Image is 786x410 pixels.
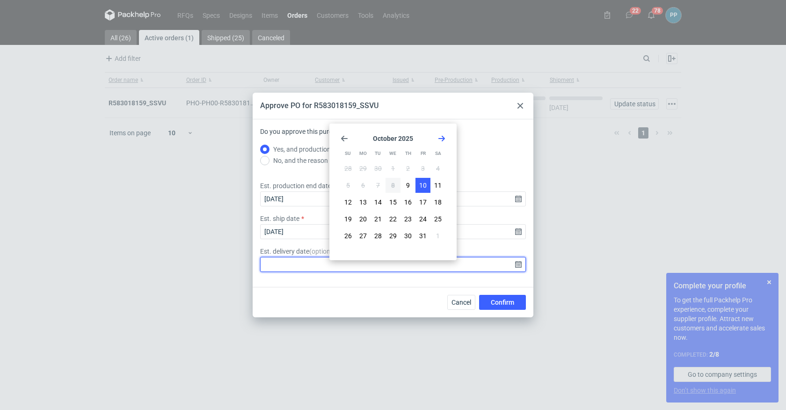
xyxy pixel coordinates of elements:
span: ( optional ) [309,248,338,255]
button: Sun Sep 28 2025 [341,161,356,176]
span: 9 [406,181,410,190]
span: 10 [419,181,427,190]
span: 29 [359,164,367,173]
button: Wed Oct 22 2025 [386,212,400,227]
span: 1 [436,231,440,241]
div: Su [341,146,355,161]
span: 25 [434,214,442,224]
span: 8 [391,181,395,190]
span: 28 [374,231,382,241]
span: 15 [389,198,397,207]
span: 18 [434,198,442,207]
label: Do you approve this purchase order? [260,127,366,144]
button: Fri Oct 03 2025 [415,161,430,176]
button: Tue Oct 28 2025 [371,228,386,243]
button: Confirm [479,295,526,310]
span: 28 [344,164,352,173]
span: 4 [436,164,440,173]
span: 13 [359,198,367,207]
span: 26 [344,231,352,241]
button: Mon Sep 29 2025 [356,161,371,176]
span: 20 [359,214,367,224]
button: Mon Oct 06 2025 [356,178,371,193]
div: We [386,146,400,161]
span: 29 [389,231,397,241]
button: Sun Oct 19 2025 [341,212,356,227]
span: 5 [346,181,350,190]
button: Cancel [447,295,475,310]
div: Th [401,146,415,161]
button: Fri Oct 17 2025 [415,195,430,210]
div: Approve PO for R583018159_SSVU [260,101,378,111]
label: Est. delivery date [260,247,338,256]
span: 31 [419,231,427,241]
button: Fri Oct 31 2025 [415,228,430,243]
button: Thu Oct 30 2025 [400,228,415,243]
span: 12 [344,198,352,207]
span: 1 [391,164,395,173]
button: Mon Oct 27 2025 [356,228,371,243]
span: 2 [406,164,410,173]
span: 14 [374,198,382,207]
span: 21 [374,214,382,224]
button: Mon Oct 20 2025 [356,212,371,227]
button: Sun Oct 26 2025 [341,228,356,243]
span: 30 [404,231,412,241]
button: Sat Oct 18 2025 [430,195,445,210]
section: October 2025 [341,135,445,142]
button: Sat Oct 25 2025 [430,212,445,227]
span: 27 [359,231,367,241]
button: Thu Oct 02 2025 [400,161,415,176]
span: 19 [344,214,352,224]
button: Sat Oct 04 2025 [430,161,445,176]
span: 23 [404,214,412,224]
label: Est. production end date [260,181,331,190]
svg: Go forward 1 month [438,135,445,142]
span: 16 [404,198,412,207]
button: Sat Oct 11 2025 [430,178,445,193]
label: Est. ship date [260,214,299,223]
button: Thu Oct 09 2025 [400,178,415,193]
div: Mo [356,146,370,161]
button: Tue Sep 30 2025 [371,161,386,176]
span: 30 [374,164,382,173]
span: 7 [376,181,380,190]
span: 3 [421,164,425,173]
div: Fr [416,146,430,161]
button: Wed Oct 15 2025 [386,195,400,210]
button: Tue Oct 07 2025 [371,178,386,193]
div: Tu [371,146,385,161]
button: Wed Oct 08 2025 [386,178,400,193]
button: Sun Oct 12 2025 [341,195,356,210]
span: Confirm [491,299,514,306]
button: Mon Oct 13 2025 [356,195,371,210]
span: Cancel [451,299,471,306]
span: 24 [419,214,427,224]
button: Wed Oct 29 2025 [386,228,400,243]
button: Sun Oct 05 2025 [341,178,356,193]
button: Tue Oct 14 2025 [371,195,386,210]
span: 6 [361,181,365,190]
button: Fri Oct 10 2025 [415,178,430,193]
button: Tue Oct 21 2025 [371,212,386,227]
span: 17 [419,198,427,207]
div: Sa [431,146,445,161]
button: Fri Oct 24 2025 [415,212,430,227]
button: Wed Oct 01 2025 [386,161,400,176]
button: Thu Oct 16 2025 [400,195,415,210]
button: Thu Oct 23 2025 [400,212,415,227]
svg: Go back 1 month [341,135,348,142]
button: Sat Nov 01 2025 [430,228,445,243]
span: 11 [434,181,442,190]
span: 22 [389,214,397,224]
